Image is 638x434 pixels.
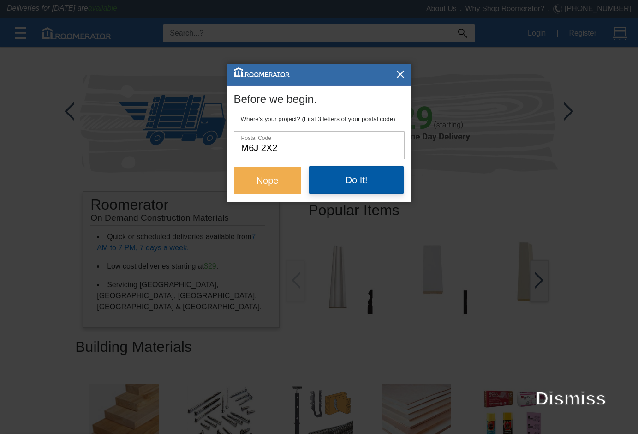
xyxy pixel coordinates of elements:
[535,385,606,412] label: Dismiss
[234,132,404,159] input: Postal Code
[234,86,405,105] h4: Before we begin.
[309,166,405,194] button: Do It!
[234,132,419,142] label: Postal Code
[241,115,395,124] label: Where's your project? (First 3 letters of your postal code)
[396,70,405,79] img: X_Button.png
[234,67,290,77] img: roomerator-logo.svg
[234,167,301,194] button: Nope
